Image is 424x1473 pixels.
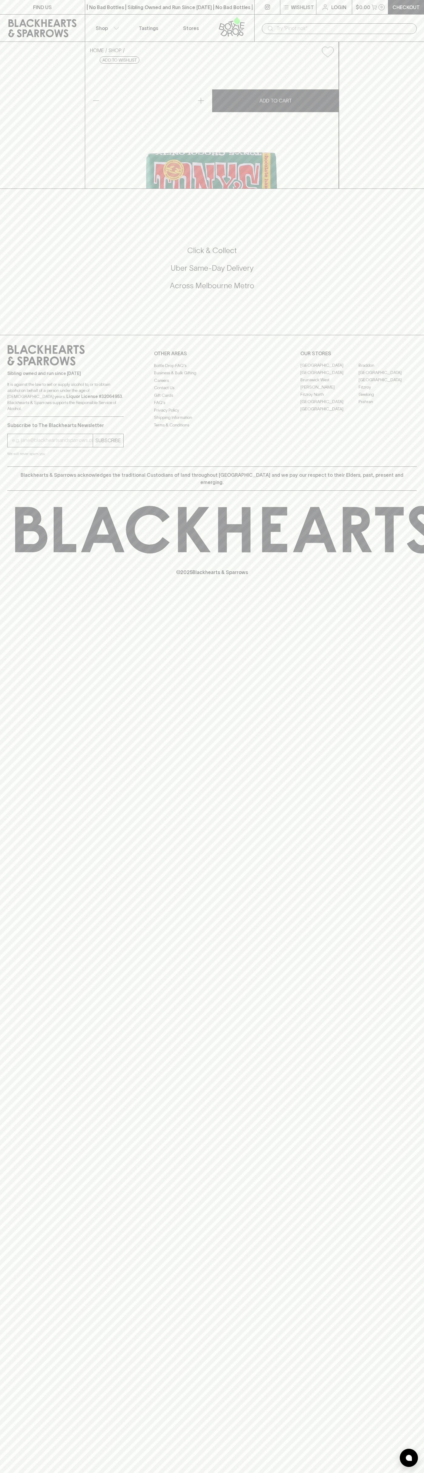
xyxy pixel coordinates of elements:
[183,25,199,32] p: Stores
[7,370,124,376] p: Sibling owned and run since [DATE]
[170,15,212,42] a: Stores
[66,394,122,399] strong: Liquor License #32064953
[154,414,270,421] a: Shipping Information
[300,384,359,391] a: [PERSON_NAME]
[93,434,123,447] button: SUBSCRIBE
[359,362,417,369] a: Braddon
[359,384,417,391] a: Fitzroy
[7,221,417,323] div: Call to action block
[359,398,417,406] a: Prahran
[127,15,170,42] a: Tastings
[359,376,417,384] a: [GEOGRAPHIC_DATA]
[7,381,124,412] p: It is against the law to sell or supply alcohol to, or to obtain alcohol on behalf of a person un...
[7,281,417,291] h5: Across Melbourne Metro
[359,391,417,398] a: Geelong
[300,391,359,398] a: Fitzroy North
[7,245,417,256] h5: Click & Collect
[359,369,417,376] a: [GEOGRAPHIC_DATA]
[300,369,359,376] a: [GEOGRAPHIC_DATA]
[300,376,359,384] a: Brunswick West
[319,44,336,60] button: Add to wishlist
[300,406,359,413] a: [GEOGRAPHIC_DATA]
[356,4,370,11] p: $0.00
[212,89,339,112] button: ADD TO CART
[154,362,270,369] a: Bottle Drop FAQ's
[96,25,108,32] p: Shop
[100,56,139,64] button: Add to wishlist
[12,436,93,445] input: e.g. jane@blackheartsandsparrows.com.au
[154,406,270,414] a: Privacy Policy
[406,1455,412,1461] img: bubble-icon
[85,15,128,42] button: Shop
[7,263,417,273] h5: Uber Same-Day Delivery
[380,5,383,9] p: 0
[154,350,270,357] p: OTHER AREAS
[85,62,339,189] img: 80123.png
[300,350,417,357] p: OUR STORES
[154,399,270,406] a: FAQ's
[154,369,270,377] a: Business & Bulk Gifting
[392,4,420,11] p: Checkout
[154,421,270,429] a: Terms & Conditions
[259,97,292,104] p: ADD TO CART
[276,24,412,33] input: Try "Pinot noir"
[109,48,122,53] a: SHOP
[139,25,158,32] p: Tastings
[291,4,314,11] p: Wishlist
[7,422,124,429] p: Subscribe to The Blackhearts Newsletter
[90,48,104,53] a: HOME
[154,377,270,384] a: Careers
[7,451,124,457] p: We will never spam you
[300,398,359,406] a: [GEOGRAPHIC_DATA]
[12,471,412,486] p: Blackhearts & Sparrows acknowledges the traditional Custodians of land throughout [GEOGRAPHIC_DAT...
[33,4,52,11] p: FIND US
[154,392,270,399] a: Gift Cards
[331,4,346,11] p: Login
[300,362,359,369] a: [GEOGRAPHIC_DATA]
[154,384,270,392] a: Contact Us
[95,437,121,444] p: SUBSCRIBE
